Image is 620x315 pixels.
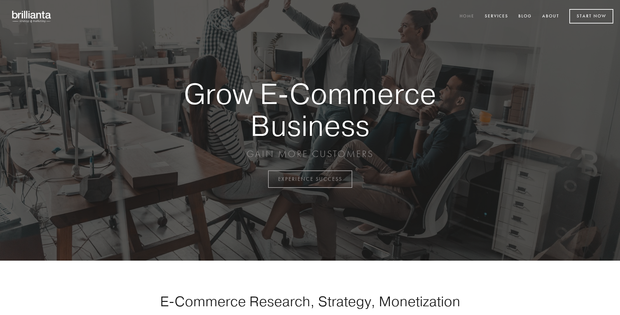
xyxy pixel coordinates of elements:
a: Blog [514,11,536,22]
a: Start Now [569,9,613,23]
img: brillianta - research, strategy, marketing [7,7,57,26]
a: EXPERIENCE SUCCESS [268,170,352,188]
p: GAIN MORE CUSTOMERS [160,148,460,160]
a: Home [455,11,479,22]
h1: E-Commerce Research, Strategy, Monetization [139,293,481,310]
strong: Grow E-Commerce Business [160,78,460,141]
a: About [538,11,564,22]
a: Services [480,11,513,22]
